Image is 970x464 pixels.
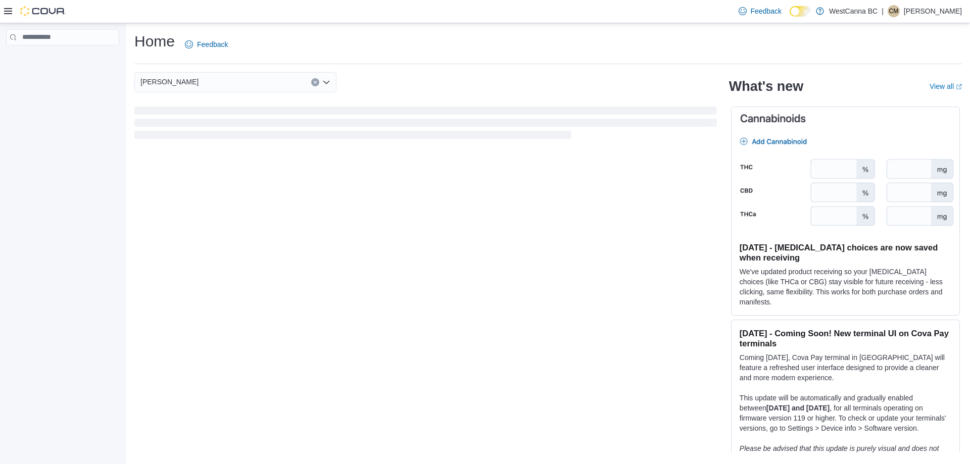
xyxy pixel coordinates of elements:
[729,78,803,94] h2: What's new
[956,84,962,90] svg: External link
[882,5,884,17] p: |
[134,109,717,141] span: Loading
[140,76,199,88] span: [PERSON_NAME]
[888,5,900,17] div: Conrad MacDonald
[889,5,899,17] span: CM
[20,6,66,16] img: Cova
[134,31,175,51] h1: Home
[751,6,782,16] span: Feedback
[740,444,939,462] em: Please be advised that this update is purely visual and does not impact payment functionality.
[829,5,878,17] p: WestCanna BC
[740,393,951,433] p: This update will be automatically and gradually enabled between , for all terminals operating on ...
[6,47,119,72] nav: Complex example
[740,328,951,348] h3: [DATE] - Coming Soon! New terminal UI on Cova Pay terminals
[766,404,830,412] strong: [DATE] and [DATE]
[790,6,811,17] input: Dark Mode
[322,78,330,86] button: Open list of options
[735,1,786,21] a: Feedback
[740,267,951,307] p: We've updated product receiving so your [MEDICAL_DATA] choices (like THCa or CBG) stay visible fo...
[740,352,951,383] p: Coming [DATE], Cova Pay terminal in [GEOGRAPHIC_DATA] will feature a refreshed user interface des...
[930,82,962,90] a: View allExternal link
[181,34,232,55] a: Feedback
[904,5,962,17] p: [PERSON_NAME]
[197,39,228,49] span: Feedback
[311,78,319,86] button: Clear input
[740,242,951,263] h3: [DATE] - [MEDICAL_DATA] choices are now saved when receiving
